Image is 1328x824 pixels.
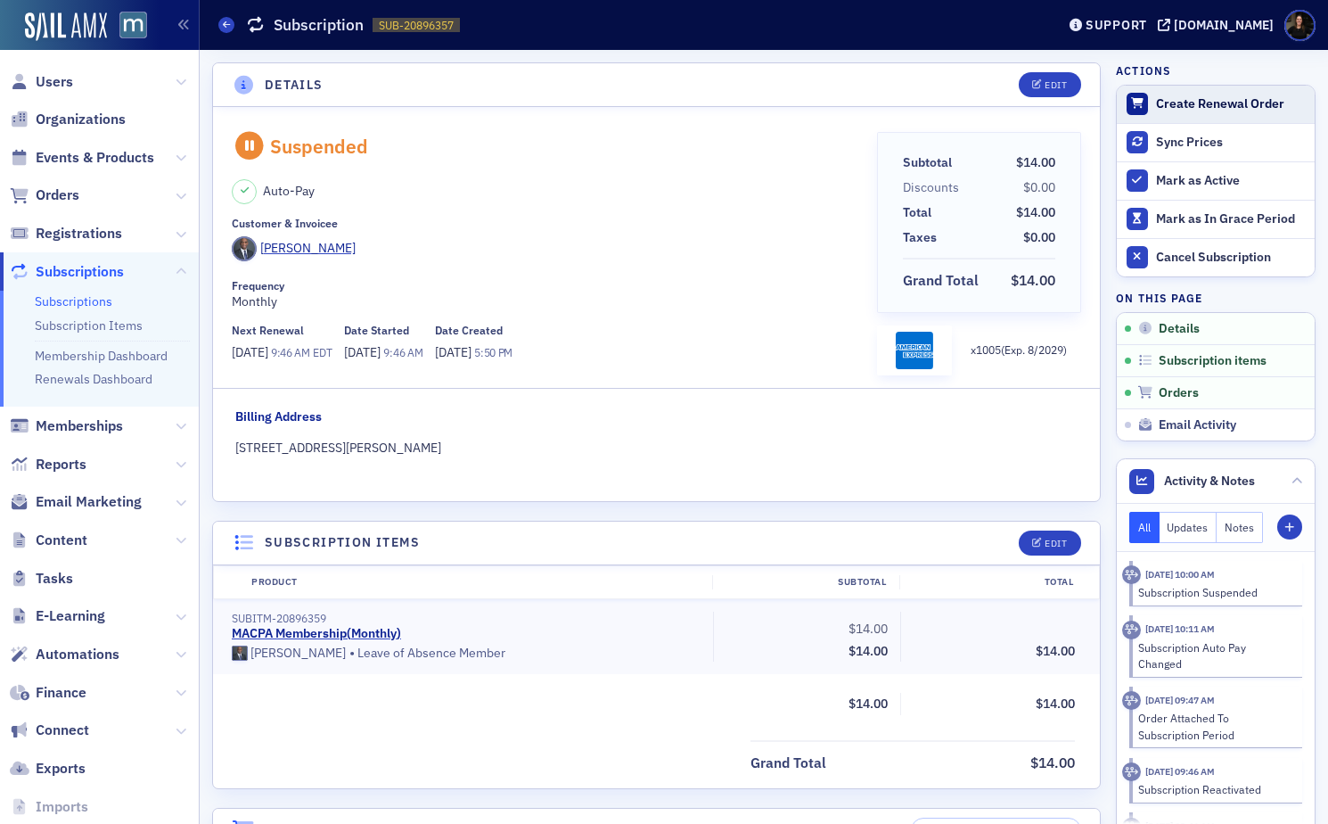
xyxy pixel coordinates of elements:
[36,185,79,205] span: Orders
[232,324,304,337] div: Next Renewal
[379,18,454,33] span: SUB-20896357
[10,262,124,282] a: Subscriptions
[36,569,73,589] span: Tasks
[1019,531,1080,556] button: Edit
[1086,17,1147,33] div: Support
[1011,271,1055,289] span: $14.00
[1129,512,1160,543] button: All
[25,12,107,41] img: SailAMX
[36,455,86,474] span: Reports
[10,759,86,779] a: Exports
[1217,512,1263,543] button: Notes
[1145,694,1215,706] time: 6/16/2025 09:47 AM
[1023,229,1055,245] span: $0.00
[903,270,979,292] div: Grand Total
[10,148,154,168] a: Events & Products
[344,324,409,337] div: Date Started
[344,344,383,360] span: [DATE]
[1138,584,1291,600] div: Subscription Suspended
[712,575,899,589] div: Subtotal
[1016,204,1055,220] span: $14.00
[270,135,368,158] div: Suspended
[232,344,271,360] span: [DATE]
[35,293,112,309] a: Subscriptions
[1117,238,1315,276] button: Cancel Subscription
[35,348,168,364] a: Membership Dashboard
[235,439,1078,457] div: [STREET_ADDRESS][PERSON_NAME]
[903,153,952,172] div: Subtotal
[36,148,154,168] span: Events & Products
[1158,19,1280,31] button: [DOMAIN_NAME]
[1145,568,1215,581] time: 7/16/2025 10:00 AM
[1030,754,1075,771] span: $14.00
[1174,17,1274,33] div: [DOMAIN_NAME]
[1122,565,1141,584] div: Activity
[232,279,865,311] div: Monthly
[10,569,73,589] a: Tasks
[750,753,826,774] div: Grand Total
[10,606,105,626] a: E-Learning
[1117,123,1315,161] button: Sync Prices
[383,345,422,359] span: 9:46 AM
[1138,639,1291,672] div: Subscription Auto Pay Changed
[750,753,832,774] span: Grand Total
[10,224,122,243] a: Registrations
[1156,96,1306,112] div: Create Renewal Order
[36,721,89,740] span: Connect
[903,178,959,197] div: Discounts
[1156,250,1306,266] div: Cancel Subscription
[10,455,86,474] a: Reports
[232,626,401,642] a: MACPA Membership(Monthly)
[1116,290,1316,306] h4: On this page
[310,345,332,359] span: EDT
[36,262,124,282] span: Subscriptions
[1122,621,1141,639] div: Activity
[1122,691,1141,710] div: Activity
[235,408,322,426] div: Billing Address
[903,153,958,172] span: Subtotal
[274,14,364,36] h1: Subscription
[36,72,73,92] span: Users
[232,217,338,230] div: Customer & Invoicee
[1145,765,1215,778] time: 6/16/2025 09:46 AM
[435,324,503,337] div: Date Created
[1045,80,1067,90] div: Edit
[10,416,123,436] a: Memberships
[36,759,86,779] span: Exports
[10,110,126,129] a: Organizations
[1164,472,1255,490] span: Activity & Notes
[1159,321,1200,337] span: Details
[1036,696,1075,712] span: $14.00
[271,345,310,359] span: 9:46 AM
[848,696,888,712] span: $14.00
[1122,762,1141,781] div: Activity
[896,332,933,369] img: amex
[903,228,943,247] span: Taxes
[10,531,87,550] a: Content
[36,797,88,817] span: Imports
[1156,211,1306,227] div: Mark as In Grace Period
[10,645,119,664] a: Automations
[848,621,888,637] span: $14.00
[1016,154,1055,170] span: $14.00
[10,72,73,92] a: Users
[232,279,284,293] div: Frequency
[265,533,420,552] h4: Subscription items
[36,416,123,436] span: Memberships
[1145,622,1215,635] time: 6/16/2025 10:11 AM
[1138,781,1291,797] div: Subscription Reactivated
[1023,179,1055,195] span: $0.00
[265,76,324,95] h4: Details
[250,646,346,662] div: [PERSON_NAME]
[1019,72,1080,97] button: Edit
[36,492,142,512] span: Email Marketing
[903,178,965,197] span: Discounts
[349,645,355,663] span: •
[1116,62,1171,78] h4: Actions
[1036,643,1075,659] span: $14.00
[35,317,143,334] a: Subscription Items
[435,344,474,360] span: [DATE]
[232,645,701,663] div: Leave of Absence Member
[36,224,122,243] span: Registrations
[474,345,512,359] span: 5:50 PM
